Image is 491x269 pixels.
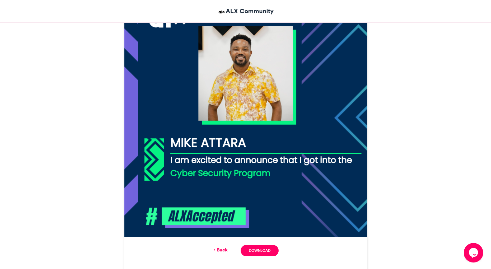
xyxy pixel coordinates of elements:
[241,245,279,256] a: Download
[212,247,228,253] a: Back
[218,8,226,16] img: ALX Community
[464,243,485,262] iframe: chat widget
[218,7,274,16] a: ALX Community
